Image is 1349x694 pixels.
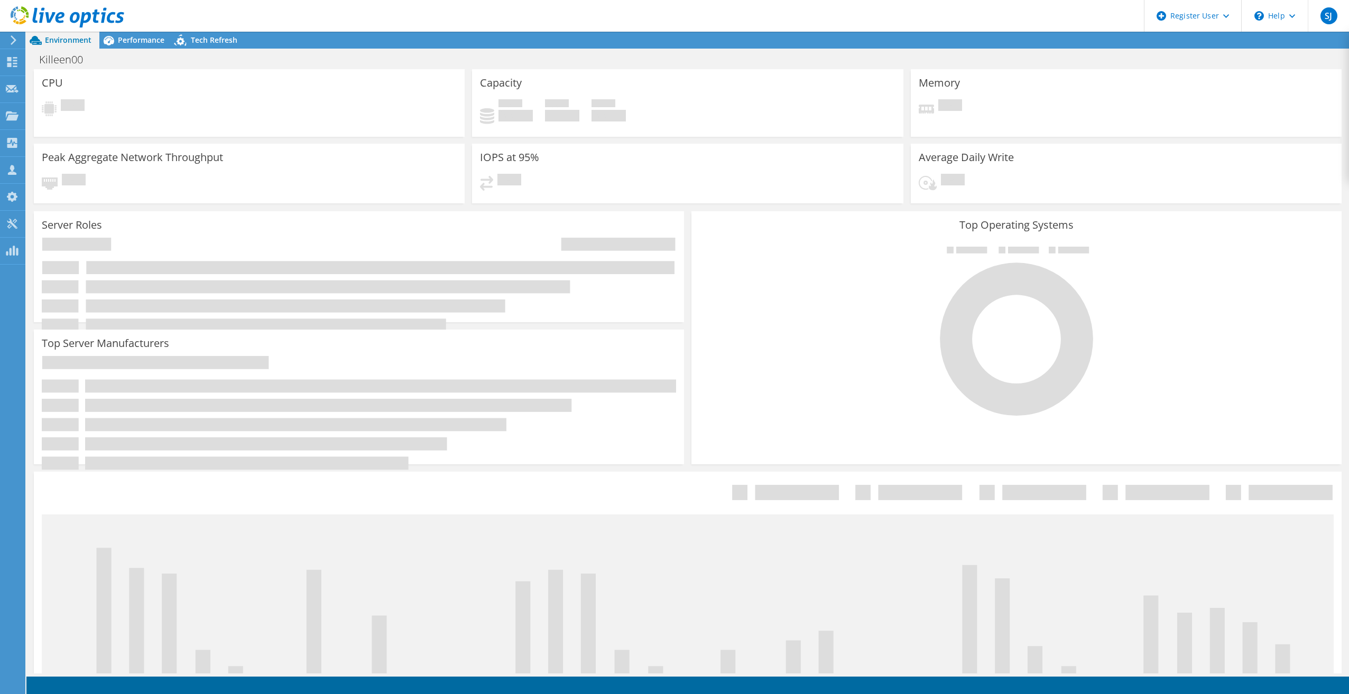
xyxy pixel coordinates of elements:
span: Used [498,99,522,110]
span: Pending [62,174,86,188]
h4: 0 GiB [592,110,626,121]
h3: Average Daily Write [919,152,1014,163]
span: Total [592,99,615,110]
span: Pending [941,174,965,188]
h3: IOPS at 95% [480,152,539,163]
h3: Top Operating Systems [699,219,1334,231]
span: SJ [1320,7,1337,24]
h3: Server Roles [42,219,102,231]
span: Tech Refresh [191,35,237,45]
svg: \n [1254,11,1264,21]
span: Pending [61,99,85,114]
h4: 0 GiB [498,110,533,121]
span: Performance [118,35,164,45]
span: Pending [938,99,962,114]
span: Free [545,99,569,110]
span: Environment [45,35,91,45]
h1: Killeen00 [34,54,99,65]
h3: Peak Aggregate Network Throughput [42,152,223,163]
h3: Memory [919,77,960,89]
h3: CPU [42,77,63,89]
span: Pending [497,174,521,188]
h3: Top Server Manufacturers [42,337,169,349]
h4: 0 GiB [545,110,579,121]
h3: Capacity [480,77,522,89]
